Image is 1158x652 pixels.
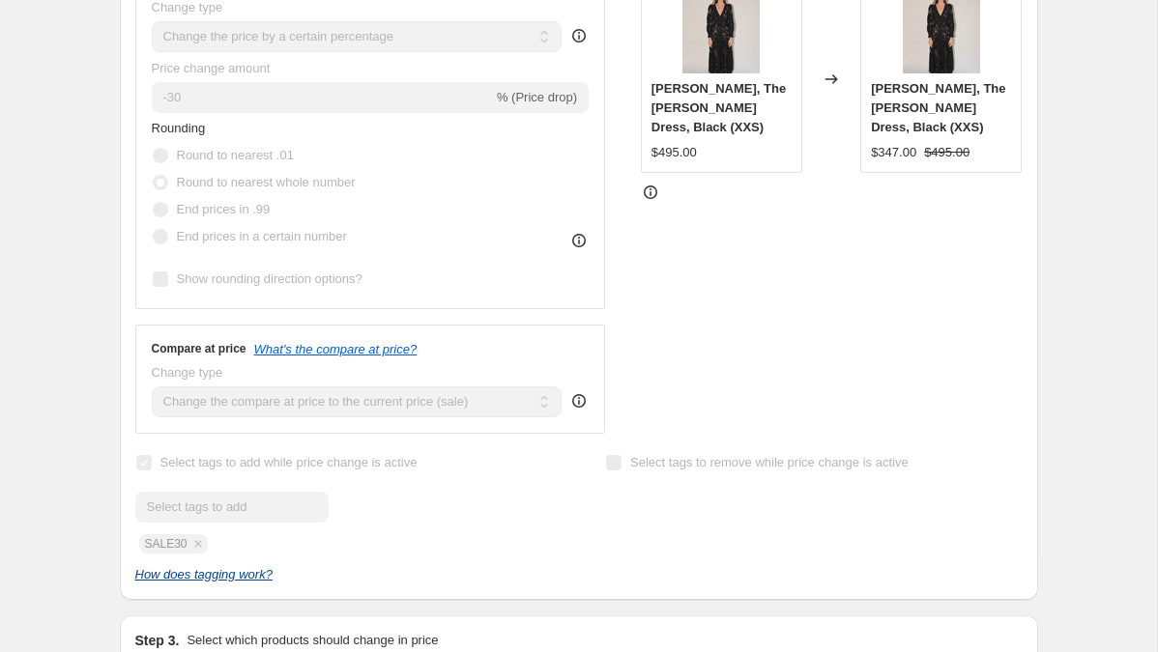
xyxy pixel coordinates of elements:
input: -15 [152,82,493,113]
span: Select tags to remove while price change is active [630,455,909,469]
strike: $495.00 [924,143,970,162]
button: What's the compare at price? [254,342,418,356]
div: help [569,26,589,45]
span: [PERSON_NAME], The [PERSON_NAME] Dress, Black (XXS) [871,81,1005,134]
span: Round to nearest whole number [177,175,356,189]
div: help [569,391,589,411]
div: $347.00 [871,143,916,162]
h3: Compare at price [152,341,246,356]
input: Select tags to add [135,492,329,523]
span: % (Price drop) [497,90,577,104]
span: Rounding [152,121,206,135]
span: [PERSON_NAME], The [PERSON_NAME] Dress, Black (XXS) [651,81,786,134]
span: Select tags to add while price change is active [160,455,418,469]
p: Select which products should change in price [187,631,438,650]
span: End prices in a certain number [177,229,347,243]
span: Change type [152,365,223,380]
a: How does tagging work? [135,567,273,581]
span: Round to nearest .01 [177,148,294,162]
span: Price change amount [152,61,271,75]
h2: Step 3. [135,631,180,650]
span: End prices in .99 [177,202,271,216]
span: Show rounding direction options? [177,271,362,286]
div: $495.00 [651,143,697,162]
